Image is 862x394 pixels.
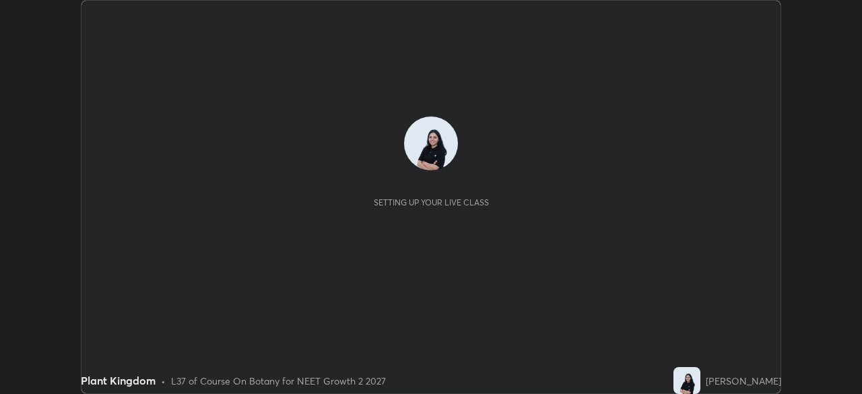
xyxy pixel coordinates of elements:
[706,374,781,388] div: [PERSON_NAME]
[161,374,166,388] div: •
[81,372,156,389] div: Plant Kingdom
[374,197,489,207] div: Setting up your live class
[171,374,386,388] div: L37 of Course On Botany for NEET Growth 2 2027
[673,367,700,394] img: 682439d8e90a44c985a6d4fe2be3bbc8.jpg
[404,117,458,170] img: 682439d8e90a44c985a6d4fe2be3bbc8.jpg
